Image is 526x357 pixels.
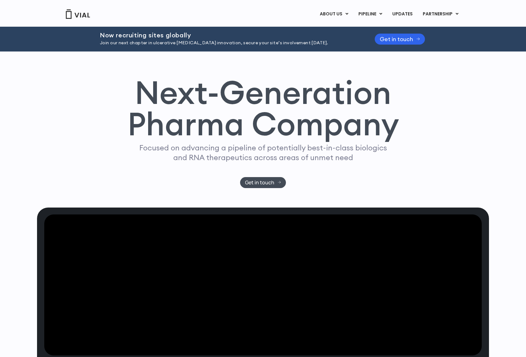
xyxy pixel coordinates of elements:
[100,40,359,46] p: Join our next chapter in ulcerative [MEDICAL_DATA] innovation, secure your site’s involvement [DA...
[315,9,353,19] a: ABOUT USMenu Toggle
[380,37,413,41] span: Get in touch
[127,77,399,140] h1: Next-Generation Pharma Company
[245,180,274,185] span: Get in touch
[100,32,359,39] h2: Now recruiting sites globally
[240,177,286,188] a: Get in touch
[418,9,464,19] a: PARTNERSHIPMenu Toggle
[65,9,90,19] img: Vial Logo
[375,34,425,45] a: Get in touch
[353,9,387,19] a: PIPELINEMenu Toggle
[387,9,417,19] a: UPDATES
[137,143,389,162] p: Focused on advancing a pipeline of potentially best-in-class biologics and RNA therapeutics acros...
